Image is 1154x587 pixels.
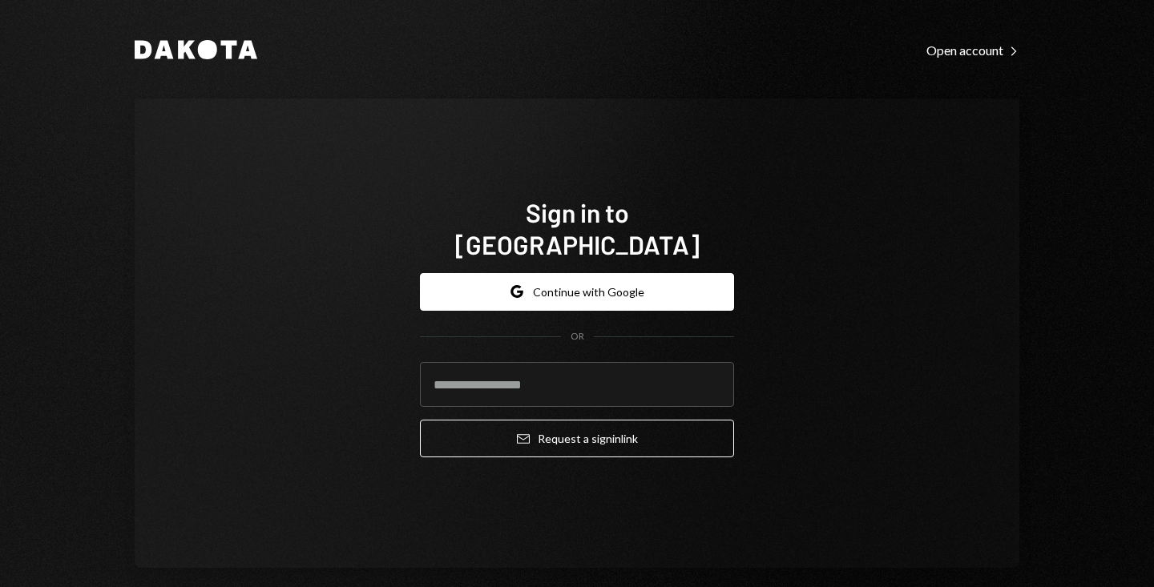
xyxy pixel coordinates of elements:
[926,42,1019,58] div: Open account
[420,196,734,260] h1: Sign in to [GEOGRAPHIC_DATA]
[420,273,734,311] button: Continue with Google
[571,330,584,344] div: OR
[420,420,734,457] button: Request a signinlink
[926,41,1019,58] a: Open account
